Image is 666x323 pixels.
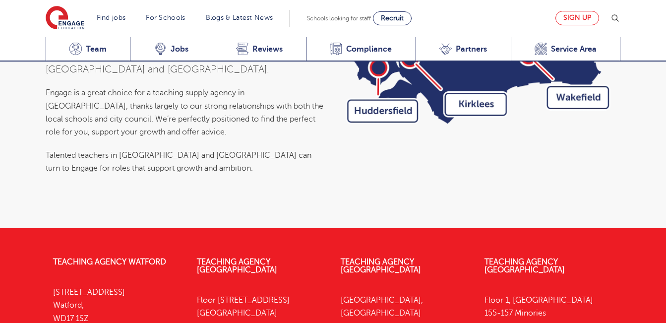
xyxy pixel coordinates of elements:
span: Team [86,44,107,54]
span: Compliance [346,44,392,54]
span: Service Area [551,44,597,54]
a: For Schools [146,14,185,21]
span: Partners [456,44,487,54]
span: Engage is a great choice for a teaching supply agency in [GEOGRAPHIC_DATA], thanks largely to our... [46,88,323,136]
a: Teaching Agency [GEOGRAPHIC_DATA] [341,258,421,274]
span: Schools looking for staff [307,15,371,22]
a: Team [46,37,130,62]
img: Engage Education [46,6,84,31]
span: Recruit [381,14,404,22]
a: Find jobs [97,14,126,21]
span: Reviews [252,44,283,54]
a: Teaching Agency Watford [53,258,166,266]
a: Service Area [511,37,621,62]
a: Compliance [306,37,416,62]
a: Partners [416,37,511,62]
span: Talented teachers in [GEOGRAPHIC_DATA] and [GEOGRAPHIC_DATA] can turn to Engage for roles that su... [46,151,311,173]
a: Sign up [555,11,599,25]
a: Blogs & Latest News [206,14,273,21]
a: Teaching Agency [GEOGRAPHIC_DATA] [484,258,565,274]
a: Teaching Agency [GEOGRAPHIC_DATA] [197,258,277,274]
a: Reviews [212,37,306,62]
a: Jobs [130,37,212,62]
span: Jobs [171,44,188,54]
a: Recruit [373,11,412,25]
